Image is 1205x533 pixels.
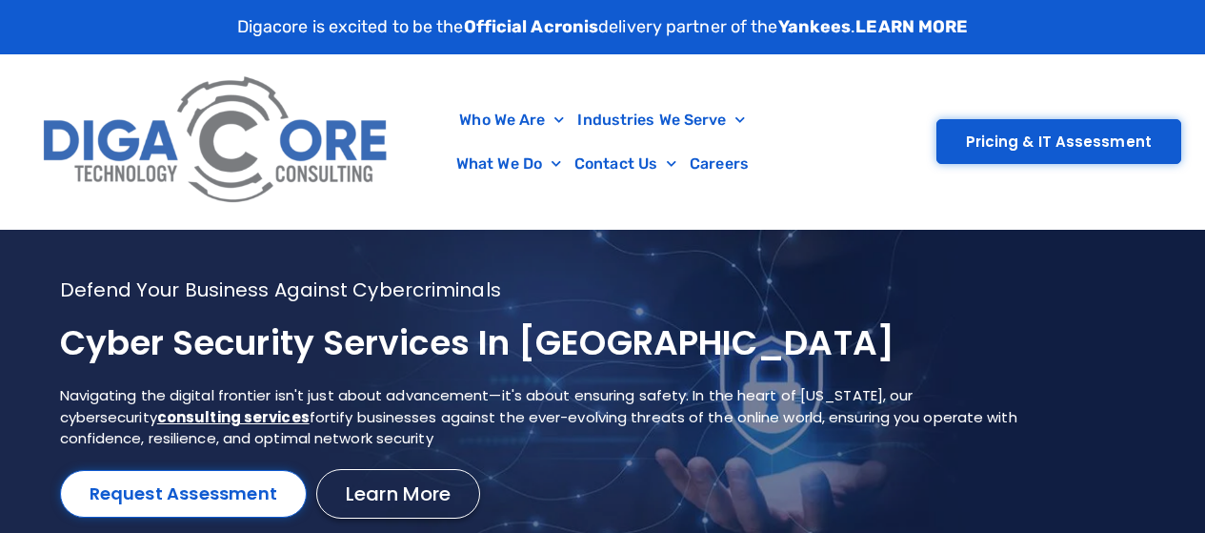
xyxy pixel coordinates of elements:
[60,385,1098,450] p: Navigating the digital frontier isn't just about advancement—it's about ensuring safety. In the h...
[346,484,451,503] span: Learn More
[571,98,752,142] a: Industries We Serve
[60,321,1098,366] h1: Cyber Security services in [GEOGRAPHIC_DATA]
[60,277,1098,302] h2: Defend your business against cybercriminals
[60,470,308,518] a: Request Assessment
[157,407,310,427] a: consulting services
[568,142,683,186] a: Contact Us
[33,64,400,219] img: Digacore Logo
[237,14,969,40] p: Digacore is excited to be the delivery partner of the .
[410,98,795,186] nav: Menu
[452,98,571,142] a: Who We Are
[450,142,568,186] a: What We Do
[464,16,599,37] strong: Official Acronis
[936,119,1181,164] a: Pricing & IT Assessment
[683,142,755,186] a: Careers
[316,469,480,519] a: Learn More
[778,16,852,37] strong: Yankees
[966,134,1152,149] span: Pricing & IT Assessment
[855,16,968,37] a: LEARN MORE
